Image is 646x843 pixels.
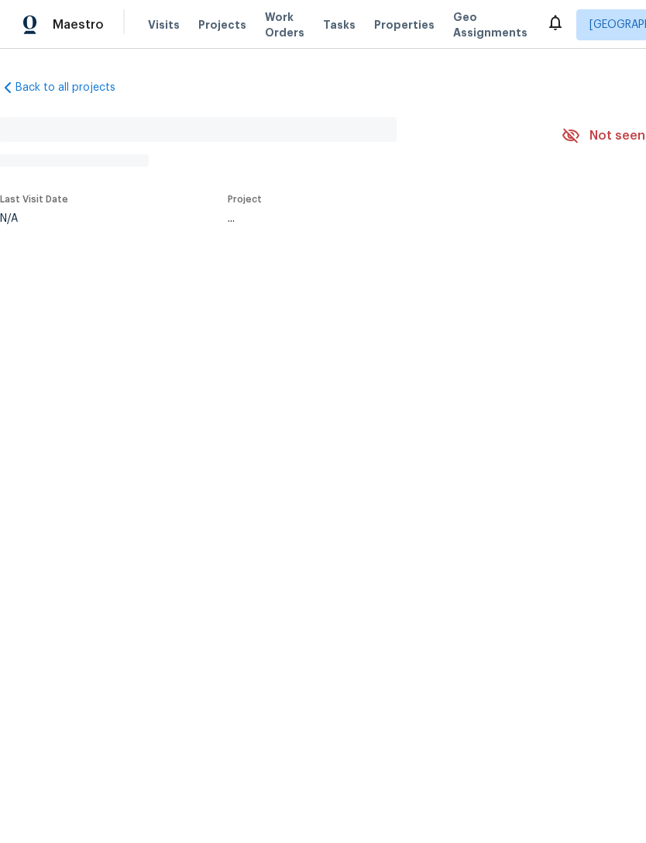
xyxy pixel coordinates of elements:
[323,19,356,30] span: Tasks
[265,9,304,40] span: Work Orders
[198,17,246,33] span: Projects
[53,17,104,33] span: Maestro
[228,213,525,224] div: ...
[453,9,527,40] span: Geo Assignments
[374,17,435,33] span: Properties
[148,17,180,33] span: Visits
[228,195,262,204] span: Project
